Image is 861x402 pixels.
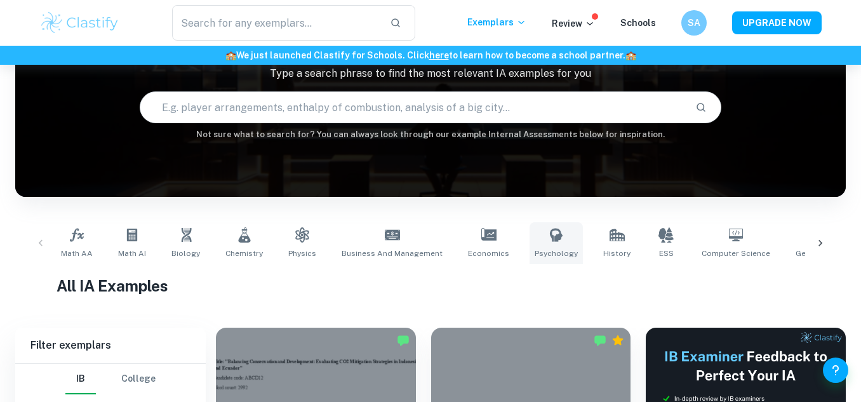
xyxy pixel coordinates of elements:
[288,248,316,259] span: Physics
[552,17,595,30] p: Review
[796,248,837,259] span: Geography
[3,48,858,62] h6: We just launched Clastify for Schools. Click to learn how to become a school partner.
[690,97,712,118] button: Search
[687,16,702,30] h6: SA
[823,358,848,383] button: Help and Feedback
[397,334,410,347] img: Marked
[594,334,606,347] img: Marked
[65,364,96,394] button: IB
[681,10,707,36] button: SA
[121,364,156,394] button: College
[39,10,120,36] img: Clastify logo
[172,5,380,41] input: Search for any exemplars...
[57,274,804,297] h1: All IA Examples
[429,50,449,60] a: here
[467,15,526,29] p: Exemplars
[620,18,656,28] a: Schools
[15,128,846,141] h6: Not sure what to search for? You can always look through our example Internal Assessments below f...
[140,90,685,125] input: E.g. player arrangements, enthalpy of combustion, analysis of a big city...
[342,248,443,259] span: Business and Management
[15,328,206,363] h6: Filter exemplars
[468,248,509,259] span: Economics
[118,248,146,259] span: Math AI
[625,50,636,60] span: 🏫
[225,50,236,60] span: 🏫
[702,248,770,259] span: Computer Science
[659,248,674,259] span: ESS
[732,11,822,34] button: UPGRADE NOW
[611,334,624,347] div: Premium
[535,248,578,259] span: Psychology
[603,248,631,259] span: History
[65,364,156,394] div: Filter type choice
[171,248,200,259] span: Biology
[15,66,846,81] p: Type a search phrase to find the most relevant IA examples for you
[225,248,263,259] span: Chemistry
[61,248,93,259] span: Math AA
